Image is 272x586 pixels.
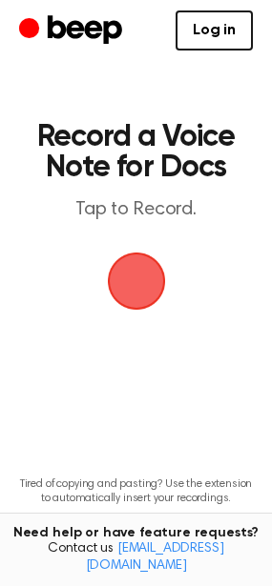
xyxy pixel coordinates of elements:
[86,542,224,573] a: [EMAIL_ADDRESS][DOMAIN_NAME]
[108,253,165,310] img: Beep Logo
[176,10,253,51] a: Log in
[15,477,257,506] p: Tired of copying and pasting? Use the extension to automatically insert your recordings.
[19,12,127,50] a: Beep
[34,198,238,222] p: Tap to Record.
[11,541,261,575] span: Contact us
[34,122,238,183] h1: Record a Voice Note for Docs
